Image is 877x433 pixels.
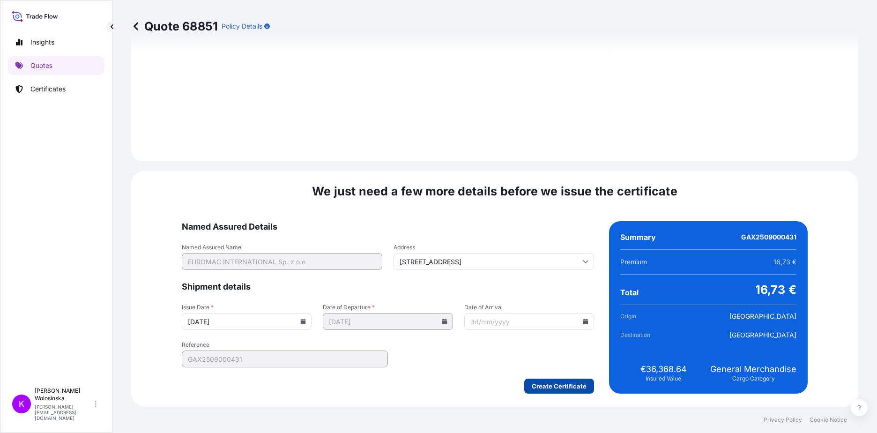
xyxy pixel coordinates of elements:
[394,244,594,251] span: Address
[710,364,796,375] span: General Merchandise
[182,304,312,311] span: Issue Date
[732,375,775,382] span: Cargo Category
[464,304,594,311] span: Date of Arrival
[8,33,104,52] a: Insights
[532,381,587,391] p: Create Certificate
[30,37,54,47] p: Insights
[182,341,388,349] span: Reference
[729,312,796,321] span: [GEOGRAPHIC_DATA]
[620,257,647,267] span: Premium
[35,387,93,402] p: [PERSON_NAME] Wolosinska
[620,312,673,321] span: Origin
[323,313,453,330] input: dd/mm/yyyy
[312,184,677,199] span: We just need a few more details before we issue the certificate
[741,232,796,242] span: GAX2509000431
[30,84,66,94] p: Certificates
[755,282,796,297] span: 16,73 €
[30,61,52,70] p: Quotes
[464,313,594,330] input: dd/mm/yyyy
[182,221,594,232] span: Named Assured Details
[182,351,388,367] input: Your internal reference
[35,404,93,421] p: [PERSON_NAME][EMAIL_ADDRESS][DOMAIN_NAME]
[646,375,681,382] span: Insured Value
[8,56,104,75] a: Quotes
[182,313,312,330] input: dd/mm/yyyy
[19,399,24,409] span: K
[764,416,802,424] a: Privacy Policy
[773,257,796,267] span: 16,73 €
[729,330,796,340] span: [GEOGRAPHIC_DATA]
[222,22,262,31] p: Policy Details
[323,304,453,311] span: Date of Departure
[182,281,594,292] span: Shipment details
[8,80,104,98] a: Certificates
[394,253,594,270] input: Cargo owner address
[640,364,687,375] span: €36,368.64
[620,330,673,340] span: Destination
[524,379,594,394] button: Create Certificate
[182,244,382,251] span: Named Assured Name
[810,416,847,424] a: Cookie Notice
[131,19,218,34] p: Quote 68851
[620,288,639,297] span: Total
[620,232,656,242] span: Summary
